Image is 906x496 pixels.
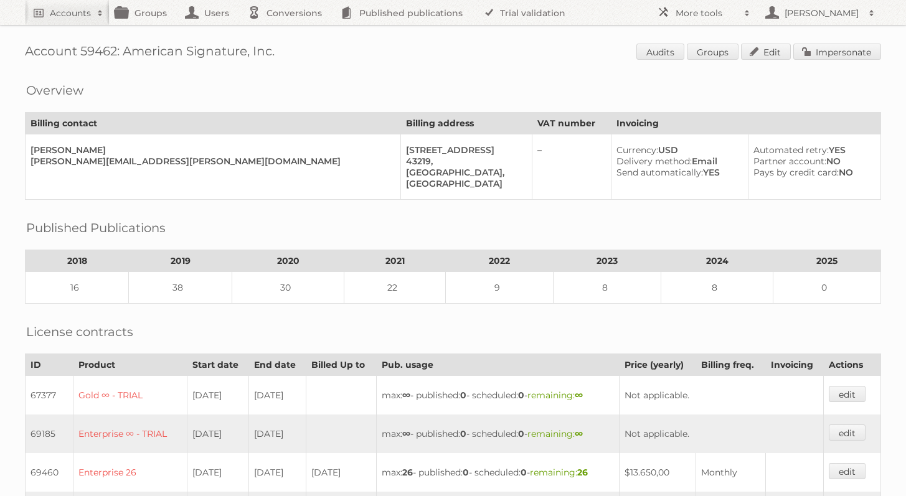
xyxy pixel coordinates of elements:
[687,44,738,60] a: Groups
[616,156,738,167] div: Email
[306,453,377,492] td: [DATE]
[829,386,866,402] a: edit
[527,390,583,401] span: remaining:
[661,250,773,272] th: 2024
[753,156,871,167] div: NO
[187,354,249,376] th: Start date
[575,428,583,439] strong: ∞
[460,390,466,401] strong: 0
[620,354,696,376] th: Price (yearly)
[518,428,524,439] strong: 0
[616,144,738,156] div: USD
[31,156,390,167] div: [PERSON_NAME][EMAIL_ADDRESS][PERSON_NAME][DOMAIN_NAME]
[696,453,766,492] td: Monthly
[620,414,824,453] td: Not applicable.
[527,428,583,439] span: remaining:
[753,156,826,167] span: Partner account:
[616,144,658,156] span: Currency:
[696,354,766,376] th: Billing freq.
[616,167,738,178] div: YES
[344,250,446,272] th: 2021
[753,144,871,156] div: YES
[26,218,166,237] h2: Published Publications
[377,414,620,453] td: max: - published: - scheduled: -
[249,354,306,376] th: End date
[50,7,91,19] h2: Accounts
[73,376,187,415] td: Gold ∞ - TRIAL
[620,376,824,415] td: Not applicable.
[781,7,862,19] h2: [PERSON_NAME]
[460,428,466,439] strong: 0
[187,453,249,492] td: [DATE]
[73,414,187,453] td: Enterprise ∞ - TRIAL
[406,144,522,156] div: [STREET_ADDRESS]
[26,272,129,304] td: 16
[377,376,620,415] td: max: - published: - scheduled: -
[406,178,522,189] div: [GEOGRAPHIC_DATA]
[753,167,839,178] span: Pays by credit card:
[616,167,703,178] span: Send automatically:
[823,354,880,376] th: Actions
[773,272,880,304] td: 0
[532,113,611,134] th: VAT number
[306,354,377,376] th: Billed Up to
[187,414,249,453] td: [DATE]
[400,113,532,134] th: Billing address
[406,156,522,167] div: 43219,
[232,272,344,304] td: 30
[620,453,696,492] td: $13.650,00
[676,7,738,19] h2: More tools
[530,467,588,478] span: remaining:
[402,390,410,401] strong: ∞
[616,156,692,167] span: Delivery method:
[554,272,661,304] td: 8
[829,424,866,441] a: edit
[26,453,73,492] td: 69460
[73,453,187,492] td: Enterprise 26
[377,354,620,376] th: Pub. usage
[518,390,524,401] strong: 0
[249,376,306,415] td: [DATE]
[31,144,390,156] div: [PERSON_NAME]
[575,390,583,401] strong: ∞
[521,467,527,478] strong: 0
[793,44,881,60] a: Impersonate
[232,250,344,272] th: 2020
[26,322,133,341] h2: License contracts
[406,167,522,178] div: [GEOGRAPHIC_DATA],
[26,113,401,134] th: Billing contact
[554,250,661,272] th: 2023
[26,250,129,272] th: 2018
[249,453,306,492] td: [DATE]
[26,81,83,100] h2: Overview
[187,376,249,415] td: [DATE]
[611,113,880,134] th: Invoicing
[402,467,413,478] strong: 26
[741,44,791,60] a: Edit
[661,272,773,304] td: 8
[446,272,554,304] td: 9
[26,414,73,453] td: 69185
[463,467,469,478] strong: 0
[26,376,73,415] td: 67377
[73,354,187,376] th: Product
[344,272,446,304] td: 22
[26,354,73,376] th: ID
[753,167,871,178] div: NO
[377,453,620,492] td: max: - published: - scheduled: -
[829,463,866,479] a: edit
[753,144,829,156] span: Automated retry:
[446,250,554,272] th: 2022
[765,354,823,376] th: Invoicing
[129,250,232,272] th: 2019
[577,467,588,478] strong: 26
[25,44,881,62] h1: Account 59462: American Signature, Inc.
[773,250,880,272] th: 2025
[402,428,410,439] strong: ∞
[249,414,306,453] td: [DATE]
[532,134,611,200] td: –
[129,272,232,304] td: 38
[636,44,684,60] a: Audits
